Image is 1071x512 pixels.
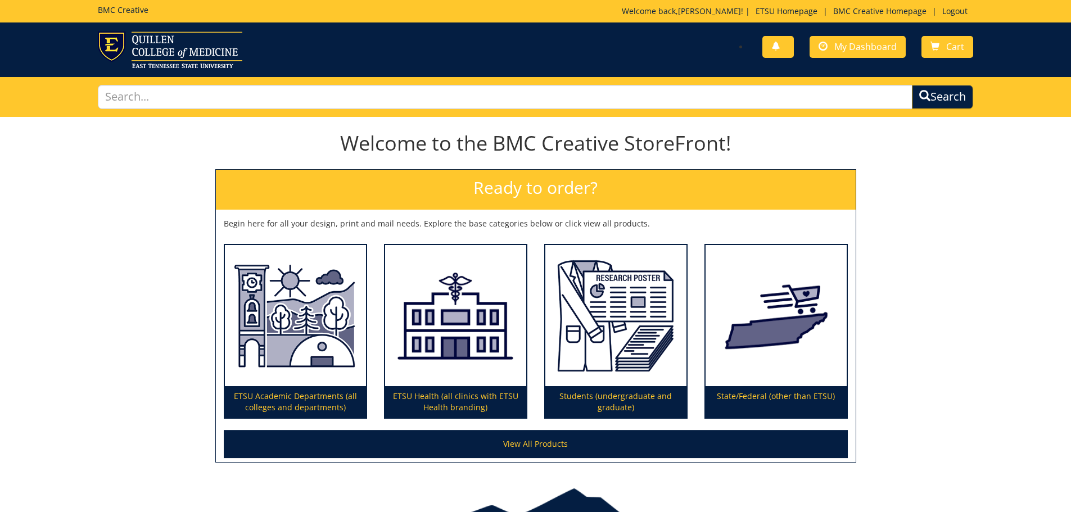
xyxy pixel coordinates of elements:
img: ETSU Academic Departments (all colleges and departments) [225,245,366,387]
img: Students (undergraduate and graduate) [545,245,686,387]
p: Welcome back, ! | | | [622,6,973,17]
a: My Dashboard [810,36,906,58]
a: [PERSON_NAME] [678,6,741,16]
span: Cart [946,40,964,53]
a: Logout [937,6,973,16]
a: State/Federal (other than ETSU) [706,245,847,418]
a: Students (undergraduate and graduate) [545,245,686,418]
p: State/Federal (other than ETSU) [706,386,847,418]
p: ETSU Health (all clinics with ETSU Health branding) [385,386,526,418]
a: ETSU Health (all clinics with ETSU Health branding) [385,245,526,418]
img: State/Federal (other than ETSU) [706,245,847,387]
h2: Ready to order? [216,170,856,210]
p: Students (undergraduate and graduate) [545,386,686,418]
h1: Welcome to the BMC Creative StoreFront! [215,132,856,155]
p: ETSU Academic Departments (all colleges and departments) [225,386,366,418]
a: Cart [921,36,973,58]
a: View All Products [224,430,848,458]
h5: BMC Creative [98,6,148,14]
p: Begin here for all your design, print and mail needs. Explore the base categories below or click ... [224,218,848,229]
input: Search... [98,85,913,109]
img: ETSU Health (all clinics with ETSU Health branding) [385,245,526,387]
a: ETSU Homepage [750,6,823,16]
a: BMC Creative Homepage [828,6,932,16]
a: ETSU Academic Departments (all colleges and departments) [225,245,366,418]
img: ETSU logo [98,31,242,68]
button: Search [912,85,973,109]
span: My Dashboard [834,40,897,53]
